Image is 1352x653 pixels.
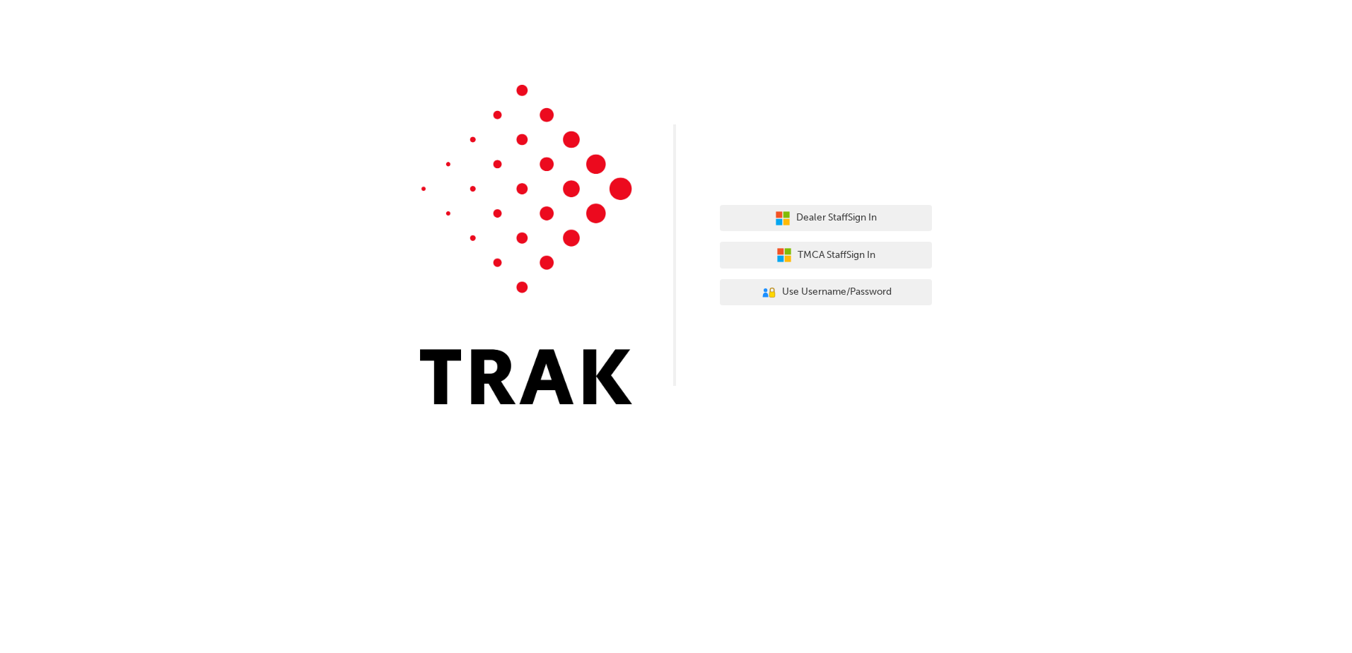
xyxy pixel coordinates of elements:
button: Use Username/Password [720,279,932,306]
span: Use Username/Password [782,284,892,300]
button: TMCA StaffSign In [720,242,932,269]
button: Dealer StaffSign In [720,205,932,232]
span: TMCA Staff Sign In [798,247,875,264]
span: Dealer Staff Sign In [796,210,877,226]
img: Trak [420,85,632,404]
